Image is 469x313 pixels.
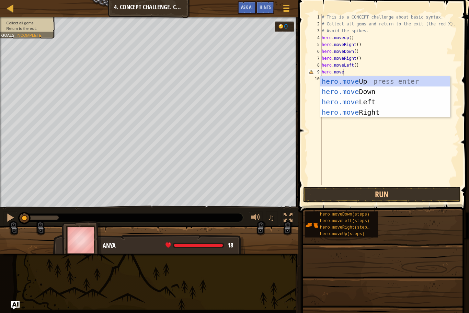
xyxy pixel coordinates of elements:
[1,26,51,31] li: Return to the exit.
[1,20,51,26] li: Collect all gems.
[320,219,369,223] span: hero.moveLeft(steps)
[308,69,322,76] div: 9
[303,187,461,202] button: Run
[103,241,238,250] div: Anya
[308,76,322,82] div: 10
[62,221,102,259] img: thang_avatar_frame.png
[275,21,294,32] div: Team 'ogres' has 0 gold.
[308,62,322,69] div: 8
[7,26,37,31] span: Return to the exit.
[308,34,322,41] div: 4
[16,33,42,37] span: Incomplete
[281,211,295,225] button: Toggle fullscreen
[320,225,372,230] span: hero.moveRight(steps)
[11,301,20,310] button: Ask AI
[7,21,35,25] span: Collect all gems.
[260,4,271,10] span: Hints
[308,14,322,21] div: 1
[241,4,253,10] span: Ask AI
[249,211,263,225] button: Adjust volume
[266,211,278,225] button: ♫
[308,27,322,34] div: 3
[3,211,17,225] button: Ctrl + P: Pause
[308,41,322,48] div: 5
[308,21,322,27] div: 2
[320,212,369,217] span: hero.moveDown(steps)
[14,33,16,37] span: :
[238,1,256,14] button: Ask AI
[165,242,233,248] div: health: 18 / 18
[305,219,318,232] img: portrait.png
[284,23,291,30] div: 0
[308,55,322,62] div: 7
[1,33,14,37] span: Goals
[278,1,295,18] button: Show game menu
[320,232,365,236] span: hero.moveUp(steps)
[308,48,322,55] div: 6
[228,241,233,250] span: 18
[267,212,274,223] span: ♫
